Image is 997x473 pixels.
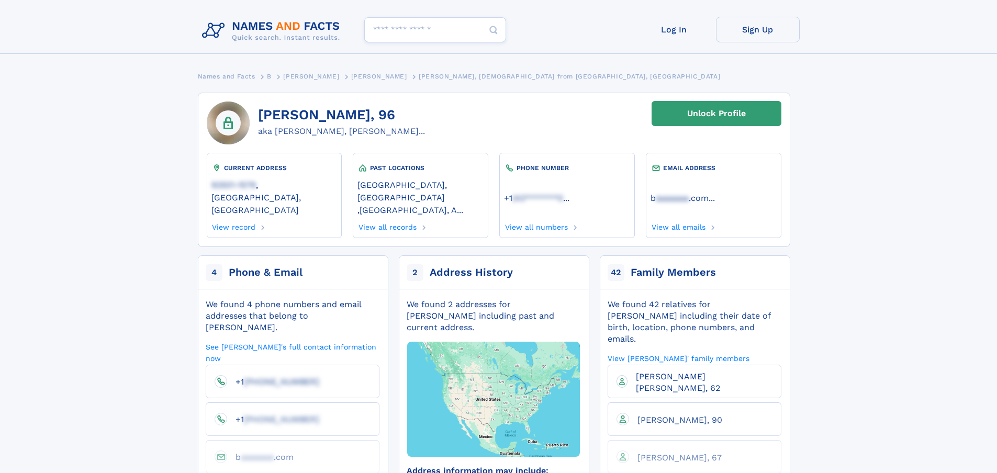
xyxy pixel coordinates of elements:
div: PHONE NUMBER [504,163,630,173]
a: B [267,70,272,83]
img: Logo Names and Facts [198,17,349,45]
a: +1[PHONE_NUMBER] [227,376,319,386]
span: [PERSON_NAME], [DEMOGRAPHIC_DATA] from [GEOGRAPHIC_DATA], [GEOGRAPHIC_DATA] [419,73,720,80]
span: 92501-1579 [211,180,256,190]
a: Log In [632,17,716,42]
div: CURRENT ADDRESS [211,163,337,173]
span: [PERSON_NAME], 90 [637,415,722,425]
a: View all records [357,220,417,231]
span: [PERSON_NAME] [PERSON_NAME], 62 [636,371,720,393]
a: baaaaaaa.com [227,452,294,461]
a: [PERSON_NAME], 67 [629,452,722,462]
a: ... [504,193,630,203]
span: [PERSON_NAME] [351,73,407,80]
div: Address History [430,265,513,280]
span: [PHONE_NUMBER] [244,414,319,424]
a: baaaaaaa.com [651,192,709,203]
span: [PERSON_NAME], 67 [637,453,722,463]
div: We found 4 phone numbers and email addresses that belong to [PERSON_NAME]. [206,299,379,333]
button: Search Button [481,17,506,43]
span: 4 [206,264,222,281]
div: Family Members [631,265,716,280]
div: Unlock Profile [687,102,746,126]
h1: [PERSON_NAME], 96 [258,107,425,123]
a: View all numbers [504,220,568,231]
a: [PERSON_NAME], 90 [629,414,722,424]
input: search input [364,17,506,42]
a: [PERSON_NAME] [PERSON_NAME], 62 [628,371,772,392]
div: , [357,173,483,220]
a: View record [211,220,256,231]
a: +1[PHONE_NUMBER] [227,414,319,424]
span: B [267,73,272,80]
div: aka [PERSON_NAME], [PERSON_NAME]... [258,125,425,138]
a: [GEOGRAPHIC_DATA], [GEOGRAPHIC_DATA] [357,179,483,202]
span: [PERSON_NAME] [283,73,339,80]
span: 2 [407,264,423,281]
span: aaaaaaa [656,193,689,203]
span: 42 [608,264,624,281]
a: View [PERSON_NAME]' family members [608,353,749,363]
a: [GEOGRAPHIC_DATA], A... [360,204,463,215]
div: We found 42 relatives for [PERSON_NAME] including their date of birth, location, phone numbers, a... [608,299,781,345]
div: PAST LOCATIONS [357,163,483,173]
a: Names and Facts [198,70,255,83]
a: Sign Up [716,17,800,42]
a: See [PERSON_NAME]'s full contact information now [206,342,379,363]
a: [PERSON_NAME] [351,70,407,83]
a: ... [651,193,776,203]
a: [PERSON_NAME] [283,70,339,83]
a: Unlock Profile [652,101,781,126]
div: EMAIL ADDRESS [651,163,776,173]
span: [PHONE_NUMBER] [244,377,319,387]
span: aaaaaaa [241,452,274,462]
div: Phone & Email [229,265,303,280]
a: 92501-1579, [GEOGRAPHIC_DATA], [GEOGRAPHIC_DATA] [211,179,337,215]
a: View all emails [651,220,705,231]
div: We found 2 addresses for [PERSON_NAME] including past and current address. [407,299,580,333]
